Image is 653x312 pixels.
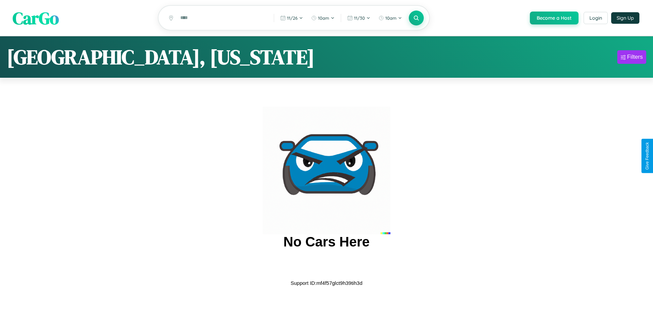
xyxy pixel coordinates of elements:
h1: [GEOGRAPHIC_DATA], [US_STATE] [7,43,315,71]
button: 10am [308,13,338,23]
div: Give Feedback [645,142,650,170]
span: CarGo [13,6,59,30]
button: 11/26 [277,13,306,23]
div: Filters [627,54,643,60]
span: 11 / 30 [354,15,365,21]
h2: No Cars Here [283,234,369,250]
button: Sign Up [611,12,639,24]
button: 10am [375,13,405,23]
button: Become a Host [530,12,579,24]
button: Filters [617,50,646,64]
span: 10am [318,15,329,21]
p: Support ID: mf4f57glct9h39tih3d [291,278,363,288]
button: Login [584,12,608,24]
span: 11 / 26 [287,15,298,21]
span: 10am [385,15,397,21]
img: car [263,107,390,234]
button: 11/30 [344,13,374,23]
